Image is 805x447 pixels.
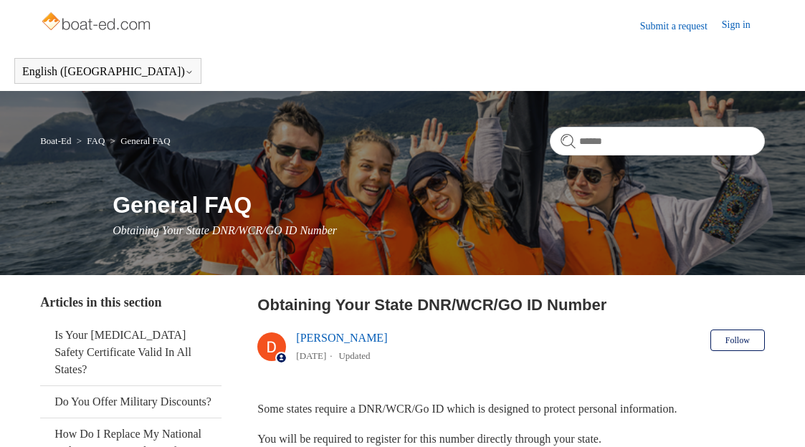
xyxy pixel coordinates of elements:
[113,224,337,236] span: Obtaining Your State DNR/WCR/GO ID Number
[757,399,794,436] div: Live chat
[40,295,161,309] span: Articles in this section
[296,332,387,344] a: [PERSON_NAME]
[257,433,601,445] span: You will be required to register for this number directly through your state.
[74,135,108,146] li: FAQ
[40,319,222,385] a: Is Your [MEDICAL_DATA] Safety Certificate Valid In All States?
[296,350,326,361] time: 03/01/2024, 15:50
[257,403,677,415] span: Some states require a DNR/WCR/Go ID which is designed to protect personal information.
[40,9,154,37] img: Boat-Ed Help Center home page
[40,135,74,146] li: Boat-Ed
[710,330,765,351] button: Follow Article
[87,135,105,146] a: FAQ
[108,135,171,146] li: General FAQ
[113,188,765,222] h1: General FAQ
[722,17,765,34] a: Sign in
[338,350,370,361] li: Updated
[257,293,765,317] h2: Obtaining Your State DNR/WCR/GO ID Number
[40,386,222,418] a: Do You Offer Military Discounts?
[22,65,194,78] button: English ([GEOGRAPHIC_DATA])
[120,135,170,146] a: General FAQ
[640,19,722,34] a: Submit a request
[550,127,765,155] input: Search
[40,135,71,146] a: Boat-Ed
